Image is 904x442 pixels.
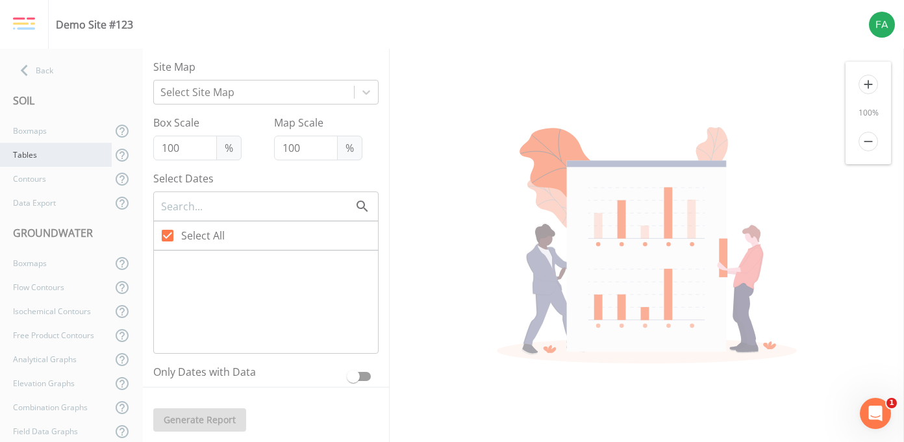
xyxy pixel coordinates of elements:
label: Select Dates [153,171,379,186]
span: Select All [181,228,225,243]
input: Search... [160,198,355,215]
iframe: Intercom live chat [860,398,891,429]
label: Box Scale [153,115,242,130]
div: Demo Site #123 [56,17,133,32]
span: % [216,136,242,160]
label: Site Map [153,59,379,75]
img: undraw_report_building_chart-e1PV7-8T.svg [497,127,797,363]
div: 100 % [846,107,891,119]
span: % [337,136,362,160]
label: Map Scale [274,115,362,130]
i: remove [859,132,878,151]
i: add [859,75,878,94]
label: Only Dates with Data [153,364,341,384]
img: 1b67c55f222d68b3a5c2959b3720b5cd [869,12,895,38]
img: logo [13,17,35,31]
span: 1 [886,398,897,408]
